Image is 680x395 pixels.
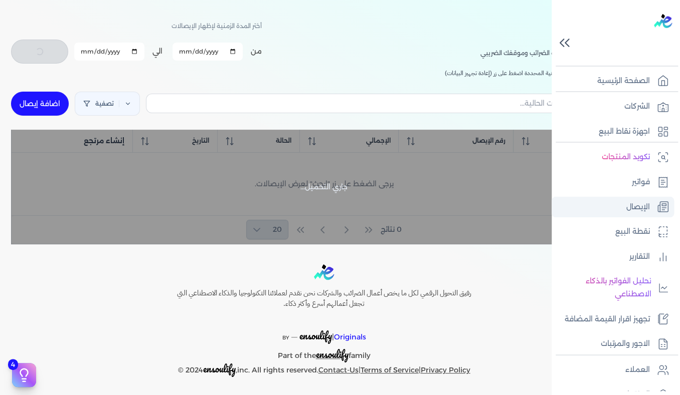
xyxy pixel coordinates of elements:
p: التقارير [629,250,650,263]
p: الإيصال [626,201,650,214]
a: Contact-Us [318,365,359,374]
span: 4 [8,359,18,370]
a: Privacy Policy [421,365,470,374]
label: الي [152,46,162,57]
p: أختر المدة الزمنية لإظهار الإيصالات [172,20,262,33]
a: التقارير [552,246,674,267]
a: الإيصال [552,197,674,218]
p: تكويد المنتجات [602,151,650,164]
p: © 2024 ,inc. All rights reserved. | | [155,362,492,377]
a: الاجور والمرتبات [552,333,674,354]
p: فواتير [632,176,650,189]
p: اجهزة نقاط البيع [599,125,650,138]
span: إذا لم تجد إيصالاتك في الفترة الزمنية المحددة اضغط على زر (إعادة تجهيز البيانات) [445,69,627,78]
a: الشركات [552,96,674,117]
label: من [251,46,262,57]
p: تابع تحاليل بياناتك داخل مصلحه الضرائب وموقفك الضريبي [480,47,637,60]
a: فواتير [552,172,674,193]
p: | [155,317,492,344]
sup: __ [291,331,297,338]
p: الاجور والمرتبات [601,337,650,350]
span: ensoulify [299,328,332,343]
a: تكويد المنتجات [552,147,674,168]
a: تصفية [75,92,140,116]
p: الشركات [624,100,650,113]
p: تحليل الفواتير بالذكاء الاصطناعي [557,275,651,300]
span: ensoulify [316,346,349,362]
div: جاري التحميل... [11,130,637,244]
a: اضافة إيصال [11,92,69,116]
a: تحليل الفواتير بالذكاء الاصطناعي [552,271,674,304]
p: Part of the family [155,344,492,362]
img: logo [654,14,672,28]
a: اجهزة نقاط البيع [552,121,674,142]
span: ensoulify [203,361,236,376]
h6: رفيق التحول الرقمي لكل ما يخص أعمال الضرائب والشركات نحن نقدم لعملائنا التكنولوجيا والذكاء الاصطن... [155,288,492,309]
p: العملاء [625,363,650,376]
a: الصفحة الرئيسية [552,71,674,92]
p: الصفحة الرئيسية [597,75,650,88]
button: 4 [12,363,36,387]
h2: الإيصالات [480,25,637,43]
input: بحث في الإيصالات الحالية... [154,98,604,109]
p: تجهيز اقرار القيمة المضافة [565,313,650,326]
a: ensoulify [316,351,349,360]
a: تجهيز اقرار القيمة المضافة [552,309,674,330]
a: العملاء [552,359,674,380]
span: BY [282,334,289,341]
span: Originals [334,332,366,341]
img: logo [314,264,334,280]
p: نقطة البيع [615,225,650,238]
a: نقطة البيع [552,221,674,242]
a: Terms of Service [361,365,419,374]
